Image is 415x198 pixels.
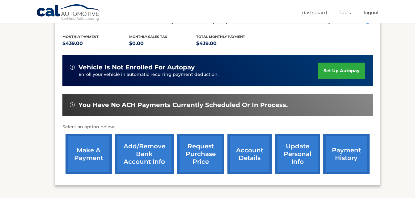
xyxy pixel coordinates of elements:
span: vehicle is not enrolled for autopay [78,64,195,71]
span: Monthly Payment [62,35,99,39]
a: Cal Automotive [36,4,101,22]
span: You have no ACH payments currently scheduled or in process. [78,101,288,109]
a: Add/Remove bank account info [115,134,174,174]
img: alert-white.svg [70,65,75,70]
img: alert-white.svg [70,102,75,107]
p: $439.00 [62,39,129,48]
p: $439.00 [196,39,263,48]
a: make a payment [66,134,112,174]
p: Select an option below: [62,123,373,131]
span: Monthly sales Tax [129,35,167,39]
span: Total Monthly Payment [196,35,245,39]
a: Dashboard [302,7,327,18]
a: Logout [364,7,379,18]
a: payment history [323,134,370,174]
a: account details [227,134,272,174]
a: request purchase price [177,134,224,174]
a: FAQ's [340,7,351,18]
a: set up autopay [318,63,365,79]
p: $0.00 [129,39,196,48]
a: update personal info [275,134,320,174]
p: Enroll your vehicle in automatic recurring payment deduction. [78,71,318,78]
